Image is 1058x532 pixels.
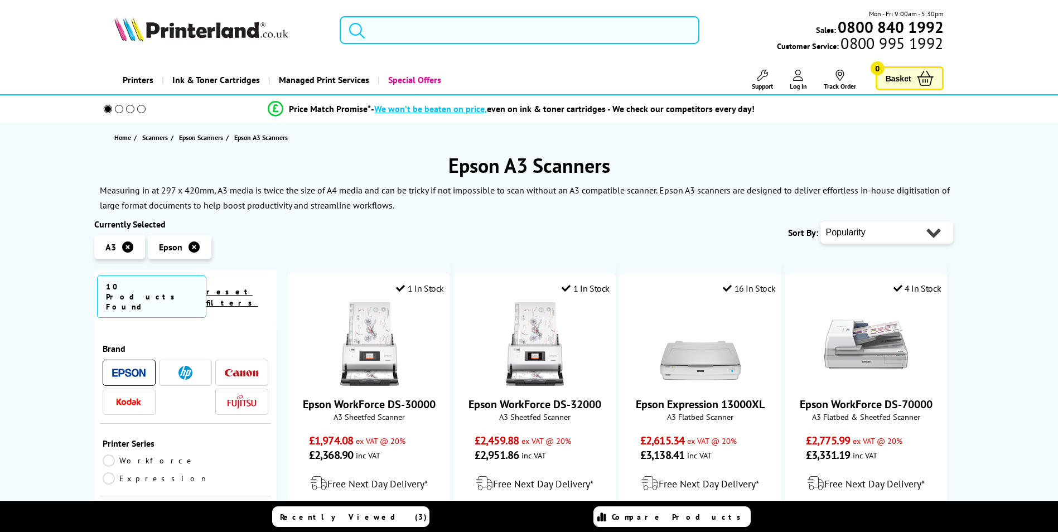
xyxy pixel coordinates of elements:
[327,302,411,386] img: Epson WorkForce DS-30000
[100,185,950,211] p: Measuring in at 297 x 420mm, A3 media is twice the size of A4 media and can be tricky if not impo...
[640,433,684,448] span: £2,615.34
[816,25,836,35] span: Sales:
[824,302,908,386] img: Epson WorkForce DS-70000
[303,397,436,412] a: Epson WorkForce DS-30000
[172,66,260,94] span: Ink & Toner Cartridges
[112,369,146,377] img: Epson
[159,241,182,253] span: Epson
[521,450,546,461] span: inc VAT
[162,66,268,94] a: Ink & Toner Cartridges
[806,448,850,462] span: £3,331.19
[103,472,209,485] a: Expression
[625,412,775,422] span: A3 Flatbed Scanner
[475,448,519,462] span: £2,951.86
[493,377,577,388] a: Epson WorkForce DS-32000
[853,450,877,461] span: inc VAT
[593,506,751,527] a: Compare Products
[475,433,519,448] span: £2,459.88
[640,448,684,462] span: £3,138.41
[225,395,258,409] a: Fujitsu
[112,398,146,405] img: Kodak
[142,132,168,143] span: Scanners
[356,450,380,461] span: inc VAT
[853,436,902,446] span: ex VAT @ 20%
[179,132,223,143] span: Epson Scanners
[168,366,202,380] a: HP
[105,241,116,253] span: A3
[103,438,269,449] span: Printer Series
[374,103,487,114] span: We won’t be beaten on price,
[460,412,610,422] span: A3 Sheetfed Scanner
[493,302,577,386] img: Epson WorkForce DS-32000
[824,377,908,388] a: Epson WorkForce DS-70000
[521,436,571,446] span: ex VAT @ 20%
[869,8,944,19] span: Mon - Fri 9:00am - 5:30pm
[687,436,737,446] span: ex VAT @ 20%
[234,133,288,142] span: Epson A3 Scanners
[114,132,134,143] a: Home
[806,433,850,448] span: £2,775.99
[179,132,226,143] a: Epson Scanners
[103,454,195,467] a: Workforce
[112,366,146,380] a: Epson
[289,103,371,114] span: Price Match Promise*
[272,506,429,527] a: Recently Viewed (3)
[294,468,444,499] div: modal_delivery
[752,70,773,90] a: Support
[791,468,941,499] div: modal_delivery
[309,433,353,448] span: £1,974.08
[468,397,601,412] a: Epson WorkForce DS-32000
[371,103,755,114] div: - even on ink & toner cartridges - We check our competitors every day!
[225,369,258,376] img: Canon
[687,450,712,461] span: inc VAT
[893,283,941,294] div: 4 In Stock
[142,132,171,143] a: Scanners
[791,412,941,422] span: A3 Flatbed & Sheetfed Scanner
[790,70,807,90] a: Log In
[636,397,765,412] a: Epson Expression 13000XL
[836,22,944,32] a: 0800 840 1992
[396,283,444,294] div: 1 In Stock
[268,66,378,94] a: Managed Print Services
[280,512,427,522] span: Recently Viewed (3)
[886,71,911,86] span: Basket
[356,436,405,446] span: ex VAT @ 20%
[94,219,277,230] div: Currently Selected
[659,302,742,386] img: Epson Expression 13000XL
[327,377,411,388] a: Epson WorkForce DS-30000
[114,66,162,94] a: Printers
[838,17,944,37] b: 0800 840 1992
[871,61,885,75] span: 0
[112,395,146,409] a: Kodak
[89,99,935,119] li: modal_Promise
[97,275,206,318] span: 10 Products Found
[562,283,610,294] div: 1 In Stock
[294,412,444,422] span: A3 Sheetfed Scanner
[460,468,610,499] div: modal_delivery
[839,38,943,49] span: 0800 995 1992
[752,82,773,90] span: Support
[800,397,933,412] a: Epson WorkForce DS-70000
[625,468,775,499] div: modal_delivery
[227,395,257,409] img: Fujitsu
[824,70,856,90] a: Track Order
[178,366,192,380] img: HP
[790,82,807,90] span: Log In
[378,66,450,94] a: Special Offers
[659,377,742,388] a: Epson Expression 13000XL
[225,366,258,380] a: Canon
[206,287,258,308] a: reset filters
[777,38,943,51] span: Customer Service:
[94,152,964,178] h1: Epson A3 Scanners
[114,17,326,43] a: Printerland Logo
[103,343,269,354] span: Brand
[723,283,775,294] div: 16 In Stock
[876,66,944,90] a: Basket 0
[788,227,818,238] span: Sort By:
[114,17,288,41] img: Printerland Logo
[612,512,747,522] span: Compare Products
[309,448,353,462] span: £2,368.90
